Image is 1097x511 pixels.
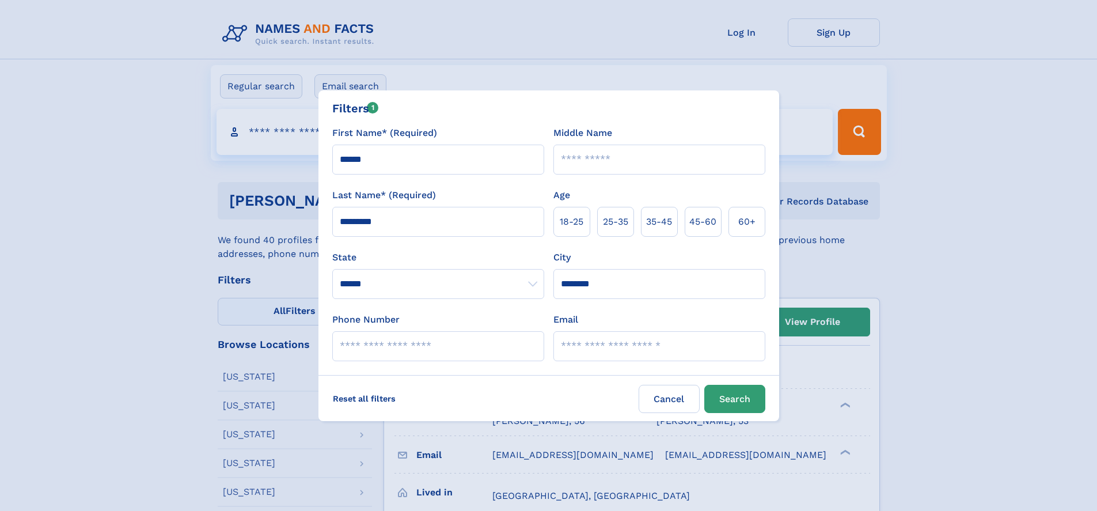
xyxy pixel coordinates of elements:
label: Phone Number [332,313,400,327]
label: Last Name* (Required) [332,188,436,202]
label: Age [553,188,570,202]
label: Reset all filters [325,385,403,412]
label: Middle Name [553,126,612,140]
div: Filters [332,100,379,117]
label: Cancel [639,385,700,413]
label: City [553,251,571,264]
span: 18‑25 [560,215,583,229]
span: 60+ [738,215,756,229]
label: Email [553,313,578,327]
label: First Name* (Required) [332,126,437,140]
button: Search [704,385,765,413]
span: 25‑35 [603,215,628,229]
span: 45‑60 [689,215,716,229]
label: State [332,251,544,264]
span: 35‑45 [646,215,672,229]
